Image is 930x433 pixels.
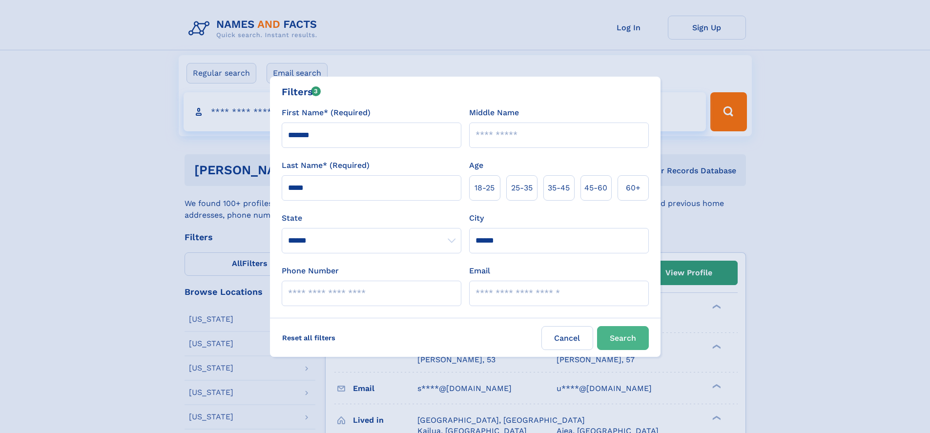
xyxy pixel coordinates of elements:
div: Filters [282,84,321,99]
label: Reset all filters [276,326,342,350]
span: 35‑45 [548,182,570,194]
span: 60+ [626,182,641,194]
label: First Name* (Required) [282,107,371,119]
label: State [282,212,461,224]
label: Middle Name [469,107,519,119]
button: Search [597,326,649,350]
label: Cancel [541,326,593,350]
label: Phone Number [282,265,339,277]
span: 18‑25 [475,182,495,194]
span: 25‑35 [511,182,533,194]
label: Last Name* (Required) [282,160,370,171]
label: City [469,212,484,224]
span: 45‑60 [584,182,607,194]
label: Age [469,160,483,171]
label: Email [469,265,490,277]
